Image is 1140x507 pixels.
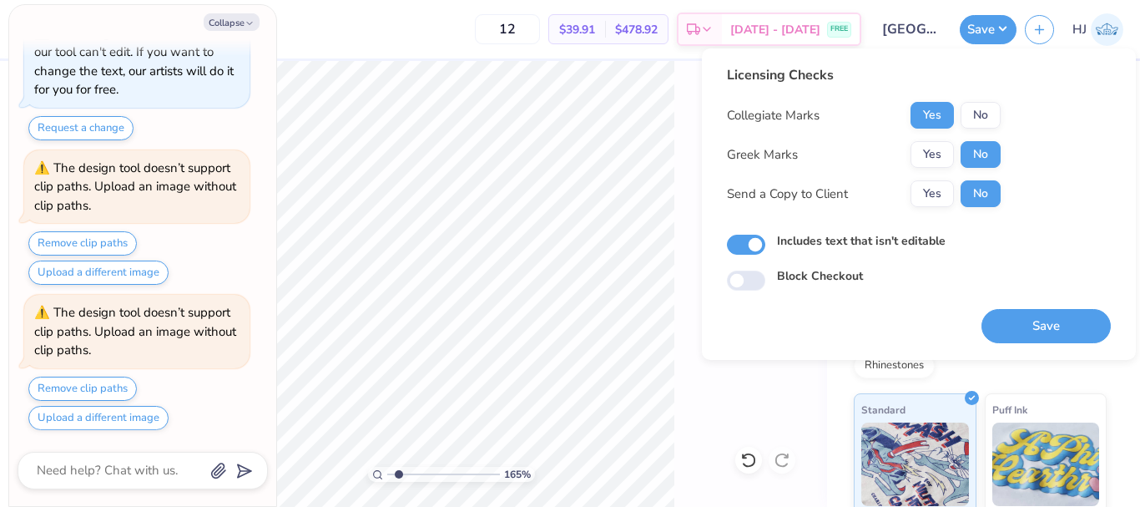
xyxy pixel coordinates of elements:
[777,232,946,250] label: Includes text that isn't editable
[961,141,1001,168] button: No
[961,102,1001,129] button: No
[961,180,1001,207] button: No
[854,353,935,378] div: Rhinestones
[28,116,134,140] button: Request a change
[475,14,540,44] input: – –
[28,231,137,256] button: Remove clip paths
[830,23,848,35] span: FREE
[28,261,169,285] button: Upload a different image
[28,406,169,430] button: Upload a different image
[204,13,260,31] button: Collapse
[615,21,658,38] span: $478.92
[727,106,820,125] div: Collegiate Marks
[910,141,954,168] button: Yes
[727,145,798,165] div: Greek Marks
[504,467,531,482] span: 165 %
[727,65,1001,85] div: Licensing Checks
[1072,20,1087,39] span: HJ
[960,15,1016,44] button: Save
[730,21,820,38] span: [DATE] - [DATE]
[559,21,595,38] span: $39.91
[777,267,863,285] label: Block Checkout
[910,102,954,129] button: Yes
[870,13,951,46] input: Untitled Design
[981,309,1111,343] button: Save
[34,160,236,214] div: The design tool doesn’t support clip paths. Upload an image without clip paths.
[1072,13,1123,46] a: HJ
[992,401,1027,418] span: Puff Ink
[34,304,236,358] div: The design tool doesn’t support clip paths. Upload an image without clip paths.
[28,377,137,401] button: Remove clip paths
[1091,13,1123,46] img: Hughe Josh Cabanete
[861,401,905,418] span: Standard
[992,423,1100,506] img: Puff Ink
[861,423,969,506] img: Standard
[910,180,954,207] button: Yes
[727,185,848,204] div: Send a Copy to Client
